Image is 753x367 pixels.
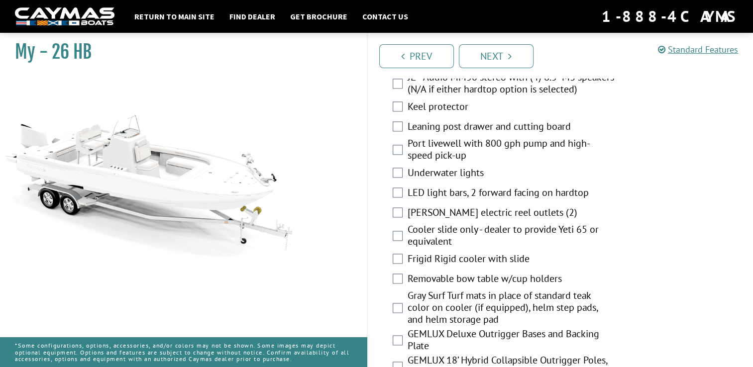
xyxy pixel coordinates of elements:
label: Underwater lights [408,167,615,181]
a: Return to main site [129,10,219,23]
label: Frigid Rigid cooler with slide [408,253,615,267]
label: Keel protector [408,100,615,115]
div: 1-888-4CAYMAS [602,5,738,27]
h1: My - 26 HB [15,41,342,63]
a: Find Dealer [224,10,280,23]
label: GEMLUX Deluxe Outrigger Bases and Backing Plate [408,328,615,354]
a: Next [459,44,534,68]
label: Cooler slide only - dealer to provide Yeti 65 or equivalent [408,223,615,250]
p: *Some configurations, options, accessories, and/or colors may not be shown. Some images may depic... [15,337,352,367]
a: Get Brochure [285,10,352,23]
img: white-logo-c9c8dbefe5ff5ceceb0f0178aa75bf4bb51f6bca0971e226c86eb53dfe498488.png [15,7,114,26]
label: Leaning post drawer and cutting board [408,120,615,135]
label: LED light bars, 2 forward facing on hardtop [408,186,615,201]
label: JL® Audio MM50 stereo with (4) 6.5" M3 speakers (N/A if either hardtop option is selected) [408,71,615,97]
a: Prev [379,44,454,68]
label: [PERSON_NAME] electric reel outlets (2) [408,206,615,221]
label: Gray Surf Turf mats in place of standard teak color on cooler (if equipped), helm step pads, and ... [408,289,615,328]
label: Removable bow table w/cup holders [408,273,615,287]
label: Port livewell with 800 gph pump and high-speed pick-up [408,137,615,164]
a: Contact Us [357,10,413,23]
a: Standard Features [658,44,738,55]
